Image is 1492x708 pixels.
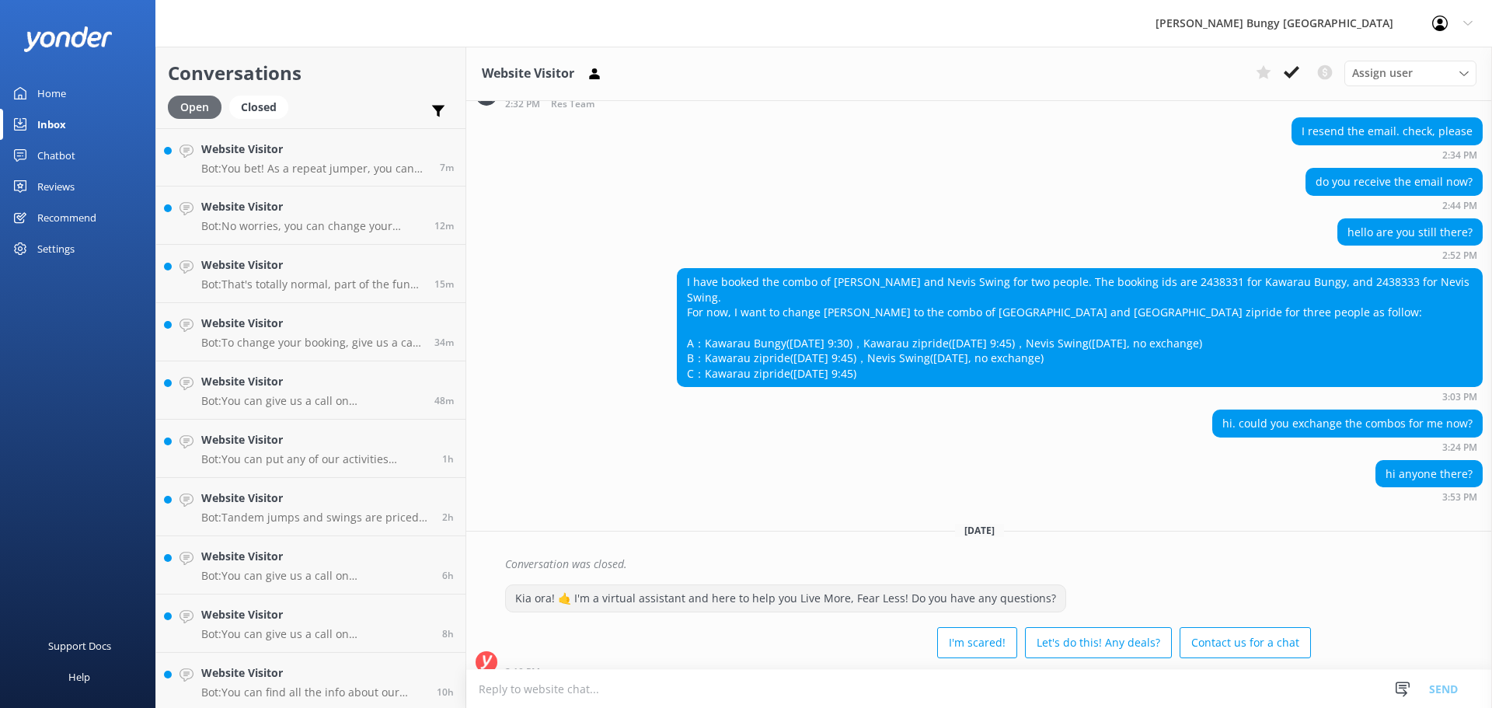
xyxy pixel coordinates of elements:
h2: Conversations [168,58,454,88]
div: Jul 21 2025 03:53pm (UTC +12:00) Pacific/Auckland [1375,491,1483,502]
div: I have booked the combo of [PERSON_NAME] and Nevis Swing for two people. The booking ids are 2438... [678,269,1482,386]
div: Inbox [37,109,66,140]
span: Sep 19 2025 06:58am (UTC +12:00) Pacific/Auckland [442,511,454,524]
strong: 2:34 PM [1442,151,1477,160]
span: Sep 19 2025 09:02am (UTC +12:00) Pacific/Auckland [440,161,454,174]
div: Settings [37,233,75,264]
span: [DATE] [955,524,1004,537]
button: I'm scared! [937,627,1017,658]
p: Bot: No worries, you can change your booking by giving us a call at [PHONE_NUMBER] or [PHONE_NUMB... [201,219,423,233]
span: Sep 18 2025 10:36pm (UTC +12:00) Pacific/Auckland [437,685,454,699]
div: Home [37,78,66,109]
span: Sep 19 2025 12:18am (UTC +12:00) Pacific/Auckland [442,627,454,640]
div: Kia ora! 🤙 I'm a virtual assistant and here to help you Live More, Fear Less! Do you have any que... [506,585,1065,612]
a: Website VisitorBot:No worries, you can change your booking by giving us a call at [PHONE_NUMBER] ... [156,187,465,245]
a: Closed [229,98,296,115]
h4: Website Visitor [201,606,431,623]
div: do you receive the email now? [1306,169,1482,195]
div: Jul 21 2025 02:32pm (UTC +12:00) Pacific/Auckland [505,98,943,110]
div: Chatbot [37,140,75,171]
button: Let's do this! Any deals? [1025,627,1172,658]
span: Sep 19 2025 07:10am (UTC +12:00) Pacific/Auckland [442,452,454,466]
div: hello are you still there? [1338,219,1482,246]
p: Bot: You can give us a call on [PHONE_NUMBER] or [PHONE_NUMBER] to chat with a crew member. Our o... [201,627,431,641]
h4: Website Visitor [201,431,431,448]
div: Jul 21 2025 03:03pm (UTC +12:00) Pacific/Auckland [677,391,1483,402]
strong: 2:52 PM [1442,251,1477,260]
div: Reviews [37,171,75,202]
div: Conversation was closed. [505,551,1483,577]
a: Website VisitorBot:You can give us a call on [PHONE_NUMBER] or [PHONE_NUMBER] to chat with a crew... [156,595,465,653]
h4: Website Visitor [201,373,423,390]
img: yonder-white-logo.png [23,26,113,52]
div: Closed [229,96,288,119]
div: Recommend [37,202,96,233]
div: I resend the email. check, please [1292,118,1482,145]
div: hi. could you exchange the combos for me now? [1213,410,1482,437]
strong: 2:10 PM [505,668,540,677]
h4: Website Visitor [201,490,431,507]
p: Bot: You can give us a call on [PHONE_NUMBER] or [PHONE_NUMBER] to chat with a crew member. Our o... [201,569,431,583]
a: Website VisitorBot:That's totally normal, part of the fun and what leads to feeling accomplished ... [156,245,465,303]
a: Open [168,98,229,115]
h4: Website Visitor [201,548,431,565]
a: Website VisitorBot:You can give us a call on [PHONE_NUMBER] or [PHONE_NUMBER] to chat with a crew... [156,361,465,420]
p: Bot: You can put any of our activities together for combo prices, except for the Zipride. If you ... [201,452,431,466]
h4: Website Visitor [201,315,423,332]
p: Bot: You can find all the info about our photo and video packages at [URL][DOMAIN_NAME]. If you'r... [201,685,425,699]
strong: 3:03 PM [1442,392,1477,402]
p: Bot: You bet! As a repeat jumper, you can snag a 20% discount on any of our singular activities, ... [201,162,428,176]
strong: 3:24 PM [1442,443,1477,452]
p: Bot: Tandem jumps and swings are priced per person, just like solo ones. So, grab a buddy and dou... [201,511,431,525]
strong: 2:44 PM [1442,201,1477,211]
a: Website VisitorBot:You bet! As a repeat jumper, you can snag a 20% discount on any of our singula... [156,128,465,187]
span: Sep 19 2025 02:15am (UTC +12:00) Pacific/Auckland [442,569,454,582]
p: Bot: You can give us a call on [PHONE_NUMBER] or [PHONE_NUMBER] to chat with a crew member. Our o... [201,394,423,408]
a: Website VisitorBot:You can put any of our activities together for combo prices, except for the Zi... [156,420,465,478]
strong: 2:32 PM [505,99,540,110]
div: Open [168,96,221,119]
div: Jul 21 2025 02:34pm (UTC +12:00) Pacific/Auckland [1292,149,1483,160]
h3: Website Visitor [482,64,574,84]
span: Sep 19 2025 08:57am (UTC +12:00) Pacific/Auckland [434,219,454,232]
span: Sep 19 2025 08:21am (UTC +12:00) Pacific/Auckland [434,394,454,407]
div: Jul 21 2025 02:44pm (UTC +12:00) Pacific/Auckland [1305,200,1483,211]
div: Help [68,661,90,692]
a: Website VisitorBot:Tandem jumps and swings are priced per person, just like solo ones. So, grab a... [156,478,465,536]
div: hi anyone there? [1376,461,1482,487]
div: Jul 21 2025 02:52pm (UTC +12:00) Pacific/Auckland [1337,249,1483,260]
span: Res Team [551,99,594,110]
span: Sep 19 2025 08:35am (UTC +12:00) Pacific/Auckland [434,336,454,349]
h4: Website Visitor [201,664,425,682]
a: Website VisitorBot:To change your booking, give us a call on [PHONE_NUMBER] or [PHONE_NUMBER], or... [156,303,465,361]
div: Assign User [1344,61,1476,85]
p: Bot: That's totally normal, part of the fun and what leads to feeling accomplished post activity.... [201,277,423,291]
button: Contact us for a chat [1180,627,1311,658]
p: Bot: To change your booking, give us a call on [PHONE_NUMBER] or [PHONE_NUMBER], or shoot us an e... [201,336,423,350]
div: Jul 22 2025 02:10pm (UTC +12:00) Pacific/Auckland [505,666,1311,677]
a: Website VisitorBot:You can give us a call on [PHONE_NUMBER] or [PHONE_NUMBER] to chat with a crew... [156,536,465,595]
h4: Website Visitor [201,141,428,158]
strong: 3:53 PM [1442,493,1477,502]
div: Support Docs [48,630,111,661]
div: Jul 21 2025 03:24pm (UTC +12:00) Pacific/Auckland [1212,441,1483,452]
h4: Website Visitor [201,256,423,274]
h4: Website Visitor [201,198,423,215]
span: Assign user [1352,65,1413,82]
span: Sep 19 2025 08:54am (UTC +12:00) Pacific/Auckland [434,277,454,291]
div: 2025-07-21T21:32:02.809 [476,551,1483,577]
